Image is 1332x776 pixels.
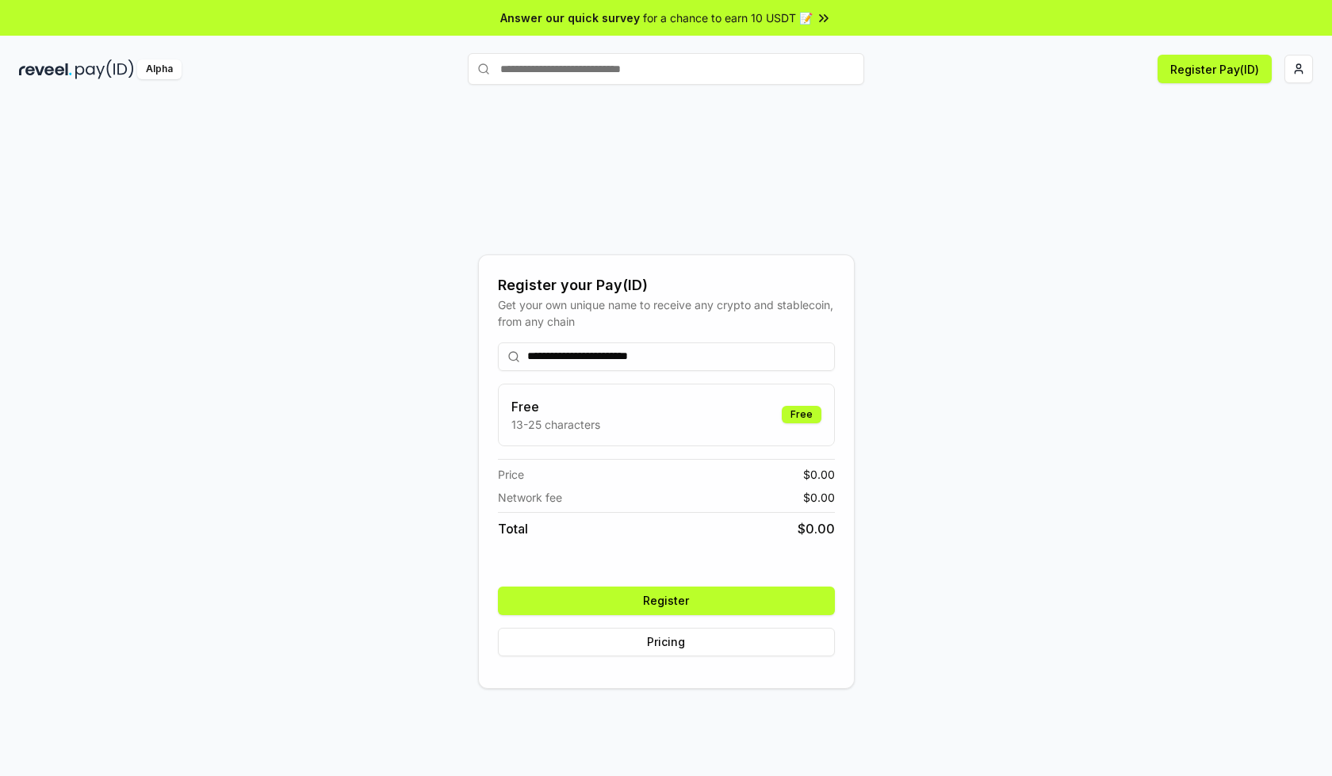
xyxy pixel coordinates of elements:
img: pay_id [75,59,134,79]
div: Free [782,406,821,423]
img: reveel_dark [19,59,72,79]
span: for a chance to earn 10 USDT 📝 [643,10,813,26]
p: 13-25 characters [511,416,600,433]
span: $ 0.00 [798,519,835,538]
button: Register Pay(ID) [1158,55,1272,83]
button: Register [498,587,835,615]
h3: Free [511,397,600,416]
span: Answer our quick survey [500,10,640,26]
div: Alpha [137,59,182,79]
span: $ 0.00 [803,466,835,483]
div: Get your own unique name to receive any crypto and stablecoin, from any chain [498,296,835,330]
span: Total [498,519,528,538]
span: Network fee [498,489,562,506]
span: $ 0.00 [803,489,835,506]
button: Pricing [498,628,835,656]
span: Price [498,466,524,483]
div: Register your Pay(ID) [498,274,835,296]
